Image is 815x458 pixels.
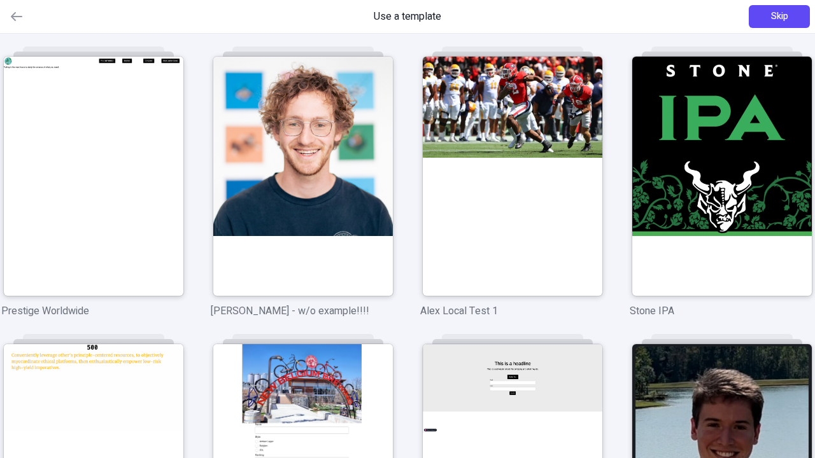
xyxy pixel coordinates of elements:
span: Use a template [374,9,441,24]
button: Skip [749,5,810,28]
p: Alex Local Test 1 [420,303,604,319]
p: Prestige Worldwide [1,303,185,319]
span: Skip [771,10,788,24]
p: Stone IPA [630,303,814,319]
p: [PERSON_NAME] - w/o example!!!! [211,303,395,319]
